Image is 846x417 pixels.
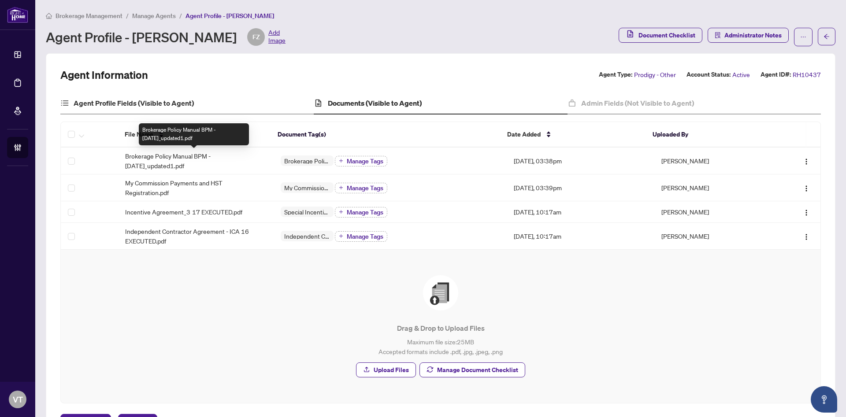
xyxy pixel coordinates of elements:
[799,154,813,168] button: Logo
[281,185,334,191] span: My Commission Payments and HST Registration
[60,68,148,82] h2: Agent Information
[46,13,52,19] span: home
[507,174,654,201] td: [DATE], 03:39pm
[78,337,803,356] p: Maximum file size: 25 MB Accepted formats include .pdf, .jpg, .jpeg, .png
[71,260,810,392] span: File UploadDrag & Drop to Upload FilesMaximum file size:25MBAccepted formats include .pdf, .jpg, ...
[125,226,267,246] span: Independent Contractor Agreement - ICA 16 EXECUTED.pdf
[125,151,267,170] span: Brokerage Policy Manual BPM - [DATE]_updated1.pdf
[281,209,334,215] span: Special Incentive Agreement
[339,210,343,214] span: plus
[271,122,500,148] th: Document Tag(s)
[715,32,721,38] span: solution
[281,233,334,239] span: Independent Contractor Agreement
[347,185,383,191] span: Manage Tags
[654,201,771,223] td: [PERSON_NAME]
[186,12,274,20] span: Agent Profile - [PERSON_NAME]
[686,70,731,80] label: Account Status:
[654,148,771,174] td: [PERSON_NAME]
[708,28,789,43] button: Administrator Notes
[125,129,153,139] span: File Name
[7,7,28,23] img: logo
[800,34,806,40] span: ellipsis
[634,70,676,80] span: Prodigy - Other
[335,231,387,242] button: Manage Tags
[507,201,654,223] td: [DATE], 10:17am
[347,209,383,215] span: Manage Tags
[339,185,343,190] span: plus
[335,156,387,166] button: Manage Tags
[46,28,286,46] div: Agent Profile - [PERSON_NAME]
[793,70,821,80] span: RH10437
[423,275,458,310] img: File Upload
[724,28,782,42] span: Administrator Notes
[347,158,383,164] span: Manage Tags
[125,207,242,217] span: Incentive Agreement_3 17 EXECUTED.pdf
[507,223,654,250] td: [DATE], 10:17am
[803,158,810,165] img: Logo
[268,28,286,46] span: Add Image
[56,12,122,20] span: Brokerage Management
[339,234,343,238] span: plus
[252,32,260,42] span: FZ
[799,229,813,243] button: Logo
[78,323,803,333] p: Drag & Drop to Upload Files
[437,363,518,377] span: Manage Document Checklist
[374,363,409,377] span: Upload Files
[126,11,129,21] li: /
[803,185,810,192] img: Logo
[803,233,810,240] img: Logo
[13,393,23,406] span: VT
[419,362,525,377] button: Manage Document Checklist
[179,11,182,21] li: /
[638,28,695,42] span: Document Checklist
[328,98,422,108] h4: Documents (Visible to Agent)
[803,209,810,216] img: Logo
[732,70,750,80] span: Active
[619,28,702,43] button: Document Checklist
[500,122,646,148] th: Date Added
[356,362,416,377] button: Upload Files
[139,123,249,145] div: Brokerage Policy Manual BPM - [DATE]_updated1.pdf
[335,183,387,193] button: Manage Tags
[646,122,761,148] th: Uploaded By
[799,181,813,195] button: Logo
[799,205,813,219] button: Logo
[761,70,791,80] label: Agent ID#:
[654,174,771,201] td: [PERSON_NAME]
[599,70,632,80] label: Agent Type:
[347,233,383,240] span: Manage Tags
[281,158,334,164] span: Brokerage Policy Manual
[125,178,267,197] span: My Commission Payments and HST Registration.pdf
[507,148,654,174] td: [DATE], 03:38pm
[654,223,771,250] td: [PERSON_NAME]
[335,207,387,218] button: Manage Tags
[74,98,194,108] h4: Agent Profile Fields (Visible to Agent)
[811,386,837,413] button: Open asap
[118,122,271,148] th: File Name
[824,33,830,40] span: arrow-left
[132,12,176,20] span: Manage Agents
[507,129,541,139] span: Date Added
[339,159,343,163] span: plus
[581,98,694,108] h4: Admin Fields (Not Visible to Agent)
